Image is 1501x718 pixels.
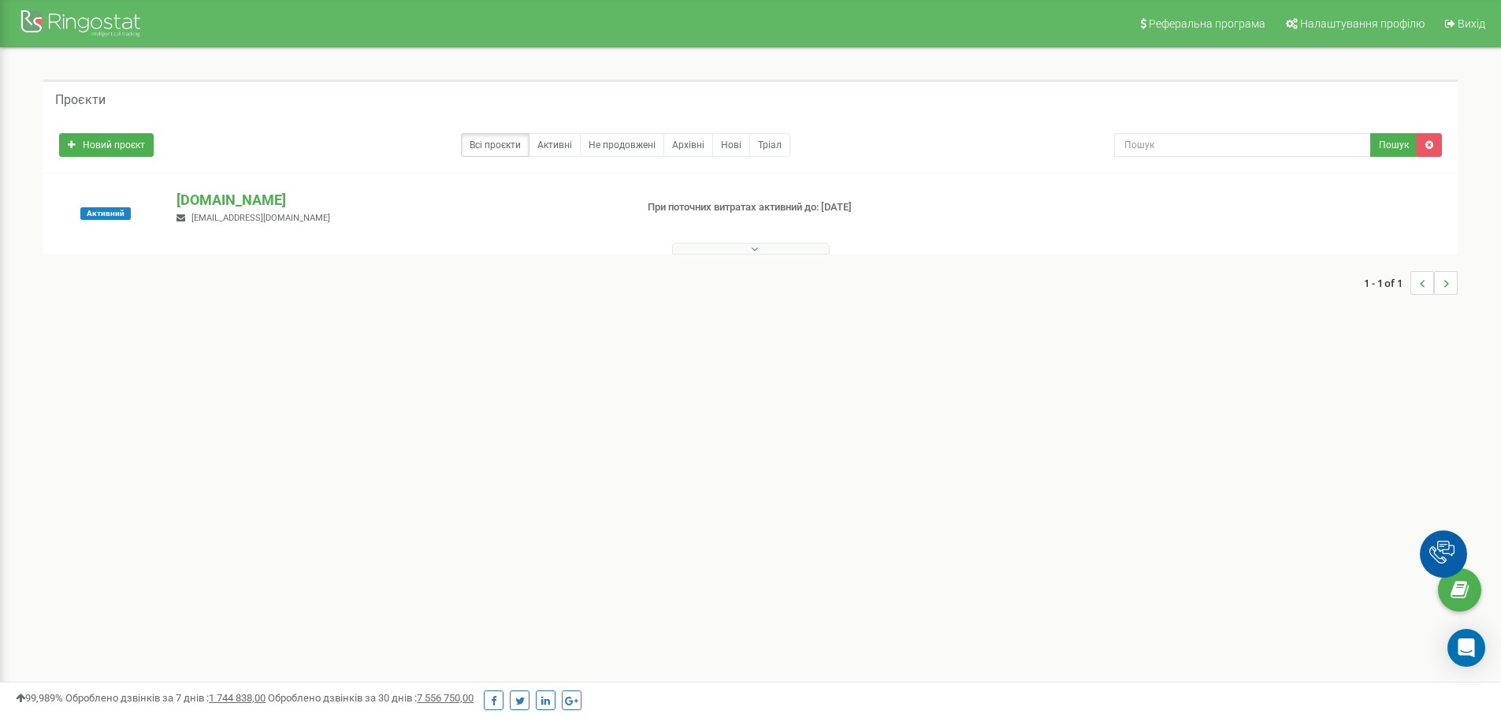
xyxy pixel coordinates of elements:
[65,692,266,704] span: Оброблено дзвінків за 7 днів :
[580,133,664,157] a: Не продовжені
[55,93,106,107] h5: Проєкти
[712,133,750,157] a: Нові
[1149,17,1265,30] span: Реферальна програма
[80,207,131,220] span: Активний
[268,692,474,704] span: Оброблено дзвінків за 30 днів :
[1364,271,1410,295] span: 1 - 1 of 1
[16,692,63,704] span: 99,989%
[1114,133,1371,157] input: Пошук
[1364,255,1458,311] nav: ...
[1370,133,1417,157] button: Пошук
[1458,17,1485,30] span: Вихід
[1300,17,1425,30] span: Налаштування профілю
[191,213,330,223] span: [EMAIL_ADDRESS][DOMAIN_NAME]
[461,133,529,157] a: Всі проєкти
[417,692,474,704] u: 7 556 750,00
[59,133,154,157] a: Новий проєкт
[176,190,622,210] p: [DOMAIN_NAME]
[209,692,266,704] u: 1 744 838,00
[1447,629,1485,667] div: Open Intercom Messenger
[529,133,581,157] a: Активні
[663,133,713,157] a: Архівні
[648,200,975,215] p: При поточних витратах активний до: [DATE]
[749,133,790,157] a: Тріал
